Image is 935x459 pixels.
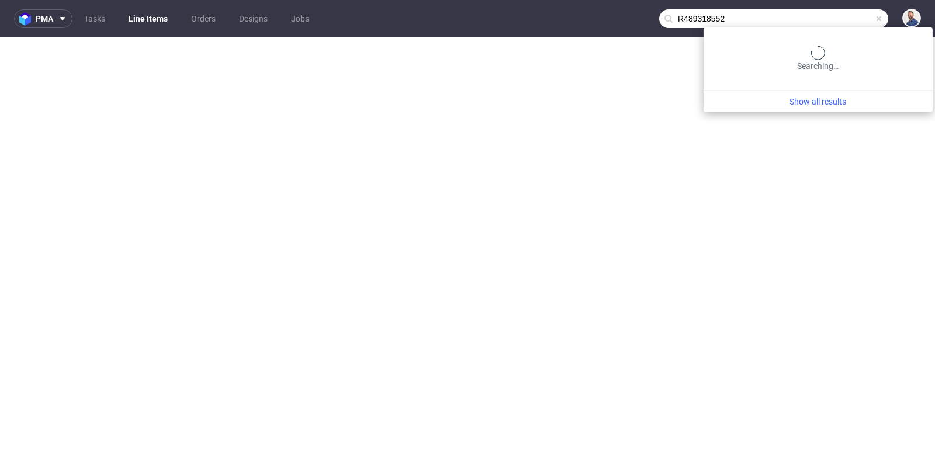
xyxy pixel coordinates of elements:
a: Line Items [122,9,175,28]
a: Tasks [77,9,112,28]
span: pma [36,15,53,23]
div: Searching… [708,46,928,72]
a: Orders [184,9,223,28]
a: Designs [232,9,275,28]
button: pma [14,9,72,28]
img: Michał Rachański [903,10,920,26]
img: logo [19,12,36,26]
a: Jobs [284,9,316,28]
a: Show all results [708,96,928,107]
